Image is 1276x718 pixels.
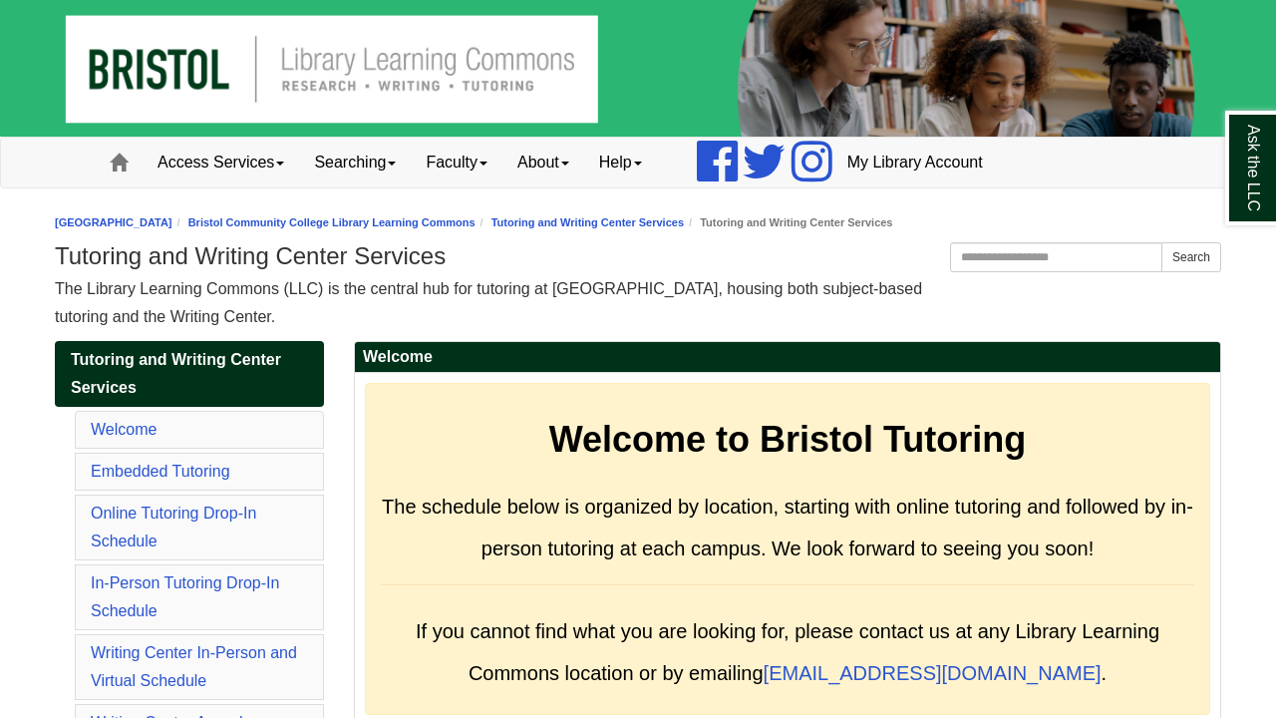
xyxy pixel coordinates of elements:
[55,341,324,407] a: Tutoring and Writing Center Services
[584,138,657,187] a: Help
[71,351,281,396] span: Tutoring and Writing Center Services
[55,216,172,228] a: [GEOGRAPHIC_DATA]
[91,644,297,689] a: Writing Center In-Person and Virtual Schedule
[55,242,1221,270] h1: Tutoring and Writing Center Services
[91,574,279,619] a: In-Person Tutoring Drop-In Schedule
[143,138,299,187] a: Access Services
[55,280,922,325] span: The Library Learning Commons (LLC) is the central hub for tutoring at [GEOGRAPHIC_DATA], housing ...
[91,463,230,480] a: Embedded Tutoring
[299,138,411,187] a: Searching
[188,216,476,228] a: Bristol Community College Library Learning Commons
[684,213,892,232] li: Tutoring and Writing Center Services
[549,419,1027,460] strong: Welcome to Bristol Tutoring
[764,662,1102,684] a: [EMAIL_ADDRESS][DOMAIN_NAME]
[355,342,1220,373] h2: Welcome
[411,138,502,187] a: Faculty
[55,213,1221,232] nav: breadcrumb
[416,620,1159,684] span: If you cannot find what you are looking for, please contact us at any Library Learning Commons lo...
[491,216,684,228] a: Tutoring and Writing Center Services
[1161,242,1221,272] button: Search
[832,138,998,187] a: My Library Account
[91,505,256,549] a: Online Tutoring Drop-In Schedule
[382,496,1193,559] span: The schedule below is organized by location, starting with online tutoring and followed by in-per...
[502,138,584,187] a: About
[91,421,157,438] a: Welcome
